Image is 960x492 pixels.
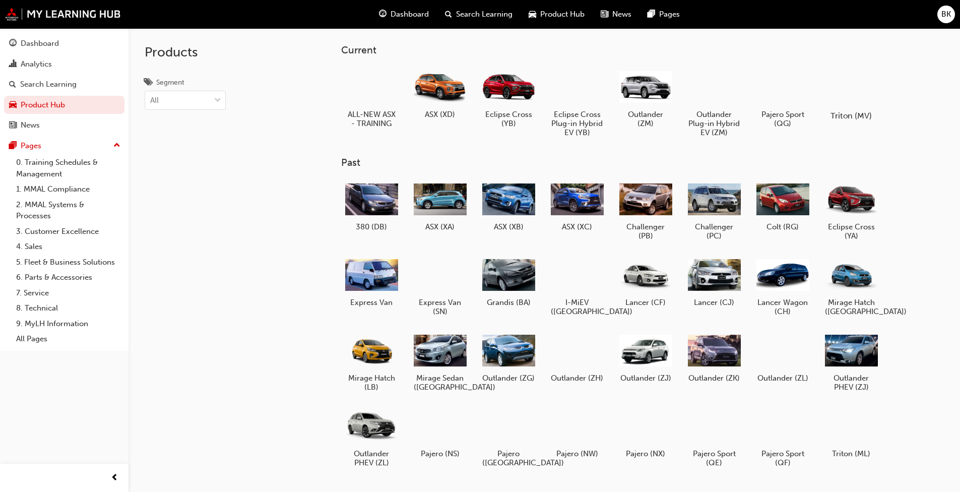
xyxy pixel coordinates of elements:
[9,142,17,151] span: pages-icon
[688,449,741,467] h5: Pajero Sport (QE)
[5,8,121,21] img: mmal
[341,404,402,471] a: Outlander PHEV (ZL)
[482,298,535,307] h5: Grandis (BA)
[752,64,813,132] a: Pajero Sport (QG)
[20,79,77,90] div: Search Learning
[547,328,607,387] a: Outlander (ZH)
[688,374,741,383] h5: Outlander (ZK)
[551,222,604,231] h5: ASX (XC)
[345,374,398,392] h5: Mirage Hatch (LB)
[410,253,470,320] a: Express Van (SN)
[341,328,402,396] a: Mirage Hatch (LB)
[12,181,124,197] a: 1. MMAL Compliance
[145,79,152,88] span: tags-icon
[521,4,593,25] a: car-iconProduct Hub
[478,404,539,471] a: Pajero ([GEOGRAPHIC_DATA])
[379,8,387,21] span: guage-icon
[482,449,535,467] h5: Pajero ([GEOGRAPHIC_DATA])
[414,374,467,392] h5: Mirage Sedan ([GEOGRAPHIC_DATA])
[752,177,813,235] a: Colt (RG)
[825,222,878,240] h5: Eclipse Cross (YA)
[414,449,467,458] h5: Pajero (NS)
[551,374,604,383] h5: Outlander (ZH)
[612,9,631,20] span: News
[478,328,539,387] a: Outlander (ZG)
[619,222,672,240] h5: Challenger (PB)
[9,101,17,110] span: car-icon
[540,9,585,20] span: Product Hub
[437,4,521,25] a: search-iconSearch Learning
[4,96,124,114] a: Product Hub
[551,110,604,137] h5: Eclipse Cross Plug-in Hybrid EV (YB)
[547,253,607,320] a: I-MiEV ([GEOGRAPHIC_DATA])
[615,64,676,132] a: Outlander (ZM)
[4,137,124,155] button: Pages
[345,298,398,307] h5: Express Van
[551,298,604,316] h5: I-MiEV ([GEOGRAPHIC_DATA])
[12,197,124,224] a: 2. MMAL Systems & Processes
[341,44,914,56] h3: Current
[4,116,124,135] a: News
[684,328,744,387] a: Outlander (ZK)
[756,222,809,231] h5: Colt (RG)
[547,64,607,141] a: Eclipse Cross Plug-in Hybrid EV (YB)
[345,222,398,231] h5: 380 (DB)
[823,111,879,120] h5: Triton (MV)
[648,8,655,21] span: pages-icon
[756,374,809,383] h5: Outlander (ZL)
[414,298,467,316] h5: Express Van (SN)
[12,255,124,270] a: 5. Fleet & Business Solutions
[615,253,676,311] a: Lancer (CF)
[821,404,881,462] a: Triton (ML)
[478,177,539,235] a: ASX (XB)
[341,253,402,311] a: Express Van
[478,253,539,311] a: Grandis (BA)
[619,374,672,383] h5: Outlander (ZJ)
[9,60,17,69] span: chart-icon
[345,110,398,128] h5: ALL-NEW ASX - TRAINING
[12,316,124,332] a: 9. MyLH Information
[482,110,535,128] h5: Eclipse Cross (YB)
[414,222,467,231] h5: ASX (XA)
[756,449,809,467] h5: Pajero Sport (QF)
[821,253,881,320] a: Mirage Hatch ([GEOGRAPHIC_DATA])
[414,110,467,119] h5: ASX (XD)
[150,95,159,106] div: All
[615,177,676,244] a: Challenger (PB)
[684,64,744,141] a: Outlander Plug-in Hybrid EV (ZM)
[482,374,535,383] h5: Outlander (ZG)
[825,449,878,458] h5: Triton (ML)
[456,9,513,20] span: Search Learning
[371,4,437,25] a: guage-iconDashboard
[639,4,688,25] a: pages-iconPages
[4,55,124,74] a: Analytics
[756,110,809,128] h5: Pajero Sport (QG)
[615,404,676,462] a: Pajero (NX)
[12,270,124,285] a: 6. Parts & Accessories
[821,64,881,122] a: Triton (MV)
[341,157,914,168] h3: Past
[688,110,741,137] h5: Outlander Plug-in Hybrid EV (ZM)
[4,32,124,137] button: DashboardAnalyticsSearch LearningProduct HubNews
[341,64,402,132] a: ALL-NEW ASX - TRAINING
[214,94,221,107] span: down-icon
[684,253,744,311] a: Lancer (CJ)
[145,44,226,60] h2: Products
[482,222,535,231] h5: ASX (XB)
[12,155,124,181] a: 0. Training Schedules & Management
[410,64,470,122] a: ASX (XD)
[113,139,120,152] span: up-icon
[12,300,124,316] a: 8. Technical
[410,328,470,396] a: Mirage Sedan ([GEOGRAPHIC_DATA])
[410,177,470,235] a: ASX (XA)
[345,449,398,467] h5: Outlander PHEV (ZL)
[478,64,539,132] a: Eclipse Cross (YB)
[619,110,672,128] h5: Outlander (ZM)
[619,449,672,458] h5: Pajero (NX)
[688,222,741,240] h5: Challenger (PC)
[4,34,124,53] a: Dashboard
[659,9,680,20] span: Pages
[619,298,672,307] h5: Lancer (CF)
[821,328,881,396] a: Outlander PHEV (ZJ)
